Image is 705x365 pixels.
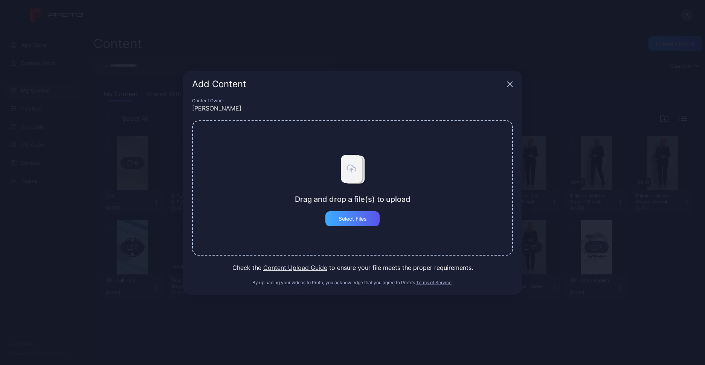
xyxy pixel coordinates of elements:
[192,280,513,286] div: By uploading your videos to Proto, you acknowledge that you agree to Proto’s .
[339,216,367,222] div: Select Files
[263,263,327,272] button: Content Upload Guide
[192,80,504,89] div: Add Content
[192,98,513,104] div: Content Owner
[192,104,513,113] div: [PERSON_NAME]
[192,263,513,272] div: Check the to ensure your file meets the proper requirements.
[325,211,380,226] button: Select Files
[416,280,452,286] button: Terms of Service
[295,195,410,204] div: Drag and drop a file(s) to upload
